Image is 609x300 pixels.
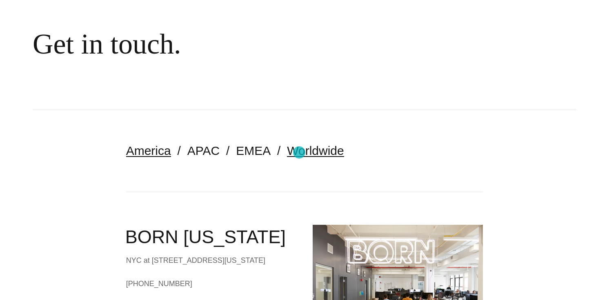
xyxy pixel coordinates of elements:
div: NYC at [STREET_ADDRESS][US_STATE] [126,254,296,266]
a: EMEA [236,144,271,157]
a: Worldwide [287,144,344,157]
a: America [126,144,171,157]
div: Get in touch. [33,27,498,61]
a: APAC [187,144,220,157]
a: [PHONE_NUMBER] [126,278,296,290]
h2: BORN [US_STATE] [125,225,296,249]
